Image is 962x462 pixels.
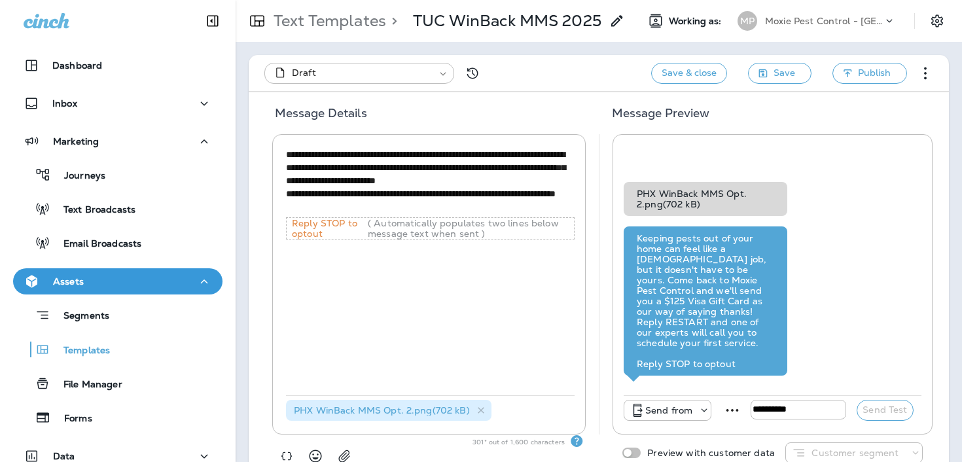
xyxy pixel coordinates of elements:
button: Marketing [13,128,223,154]
p: Assets [53,276,84,287]
p: > [386,11,397,31]
p: TUC WinBack MMS 2025 [413,11,601,31]
button: Collapse Sidebar [194,8,231,34]
button: Inbox [13,90,223,116]
h5: Message Preview [596,103,938,134]
p: Dashboard [52,60,102,71]
p: Segments [50,310,109,323]
p: Customer segment [811,448,899,458]
span: Save [774,65,795,81]
p: Data [53,451,75,461]
div: PHX WinBack MMS Opt. 2.png(702 kB) [286,400,491,421]
button: Settings [925,9,949,33]
button: View Changelog [459,60,486,86]
div: MP [738,11,757,31]
p: File Manager [50,379,122,391]
p: Forms [51,413,92,425]
p: Templates [50,345,110,357]
button: Save & close [651,63,727,84]
span: Draft [292,66,316,79]
span: Working as: [669,16,724,27]
button: Save [748,63,811,84]
p: Send from [645,405,692,416]
p: Reply STOP to optout [287,218,368,239]
h5: Message Details [259,103,596,134]
p: Text Broadcasts [50,204,135,217]
p: ( Automatically populates two lines below message text when sent ) [368,218,574,239]
p: Email Broadcasts [50,238,141,251]
span: Publish [858,65,891,81]
button: Segments [13,301,223,329]
p: Text Templates [268,11,386,31]
p: Preview with customer data [641,448,775,458]
div: Keeping pests out of your home can feel like a [DEMOGRAPHIC_DATA] job, but it doesn't have to be ... [637,233,774,369]
p: Journeys [51,170,105,183]
p: Inbox [52,98,77,109]
button: Journeys [13,161,223,188]
button: Email Broadcasts [13,229,223,257]
span: PHX WinBack MMS Opt. 2.png ( 702 kB ) [294,404,470,416]
div: Text Segments Text messages are billed per segment. A single segment is typically 160 characters,... [570,435,583,448]
button: Assets [13,268,223,294]
button: Templates [13,336,223,363]
button: Text Broadcasts [13,195,223,222]
div: PHX WinBack MMS Opt. 2.png ( 702 kB ) [624,182,787,216]
button: Publish [832,63,907,84]
button: Dashboard [13,52,223,79]
p: Marketing [53,136,99,147]
button: Forms [13,404,223,431]
button: File Manager [13,370,223,397]
p: 301 * out of 1,600 characters [472,437,570,448]
p: Moxie Pest Control - [GEOGRAPHIC_DATA] [765,16,883,26]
